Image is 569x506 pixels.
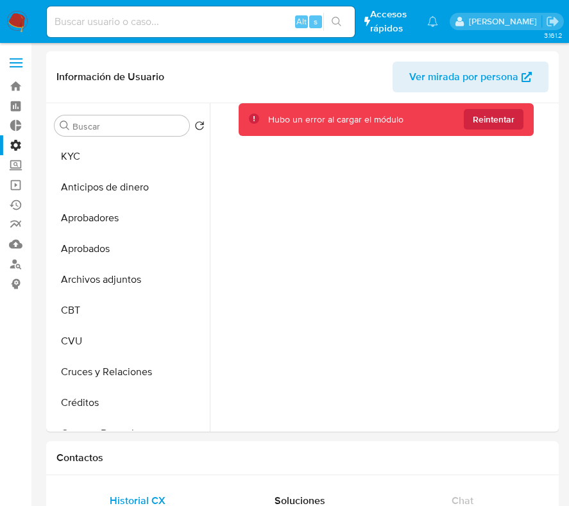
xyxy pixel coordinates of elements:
div: Hubo un error al cargar el módulo [268,114,403,126]
button: Volver al orden por defecto [194,121,205,135]
button: Buscar [60,121,70,131]
button: KYC [49,141,210,172]
button: Archivos adjuntos [49,264,210,295]
button: CBT [49,295,210,326]
button: Ver mirada por persona [393,62,548,92]
span: Alt [296,15,307,28]
span: s [314,15,318,28]
a: Notificaciones [427,16,438,27]
h1: Información de Usuario [56,71,164,83]
button: Aprobadores [49,203,210,233]
p: julian.lasala@mercadolibre.com [469,15,541,28]
span: Ver mirada por persona [409,62,518,92]
a: Salir [546,15,559,28]
h1: Contactos [56,451,548,464]
button: Aprobados [49,233,210,264]
button: Anticipos de dinero [49,172,210,203]
input: Buscar usuario o caso... [47,13,355,30]
button: Créditos [49,387,210,418]
span: Accesos rápidos [370,8,414,35]
input: Buscar [72,121,184,132]
button: Cuentas Bancarias [49,418,210,449]
button: CVU [49,326,210,357]
button: search-icon [323,13,350,31]
button: Cruces y Relaciones [49,357,210,387]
